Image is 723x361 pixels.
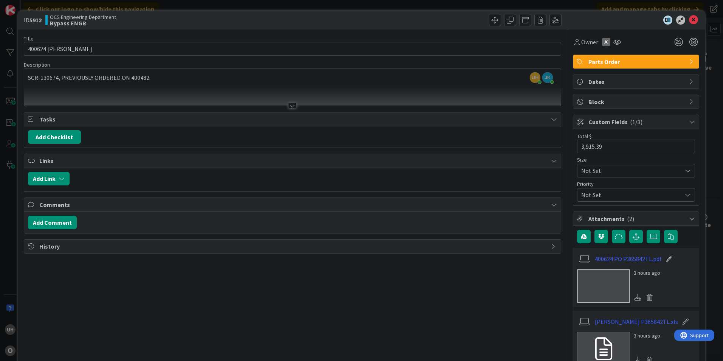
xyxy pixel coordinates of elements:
[50,14,116,20] span: OCS Engineering Department
[28,73,557,82] p: SCR-130674, PREVIOUSLY ORDERED ON 400482
[634,269,660,277] div: 3 hours ago
[627,215,634,223] span: ( 2 )
[24,61,50,68] span: Description
[595,254,662,263] a: 400624 PO P365842TL.pdf
[588,57,685,66] span: Parts Order
[634,332,660,340] div: 3 hours ago
[581,190,678,200] span: Not Set
[28,130,81,144] button: Add Checklist
[630,118,642,126] span: ( 1/3 )
[588,77,685,86] span: Dates
[28,216,77,229] button: Add Comment
[577,133,592,140] label: Total $
[39,242,547,251] span: History
[28,172,70,185] button: Add Link
[530,72,540,83] span: UH
[577,181,695,187] div: Priority
[542,72,553,83] span: JK
[581,165,678,176] span: Not Set
[29,16,42,24] b: 5912
[50,20,116,26] b: Bypass ENGR
[16,1,34,10] span: Support
[588,214,685,223] span: Attachments
[39,200,547,209] span: Comments
[24,42,561,56] input: type card name here...
[581,37,598,47] span: Owner
[602,38,610,46] div: JC
[588,97,685,106] span: Block
[39,115,547,124] span: Tasks
[595,317,678,326] a: [PERSON_NAME] P365842TL.xls
[634,293,642,302] div: Download
[588,117,685,126] span: Custom Fields
[24,16,42,25] span: ID
[39,156,547,165] span: Links
[577,157,695,162] div: Size
[24,35,34,42] label: Title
